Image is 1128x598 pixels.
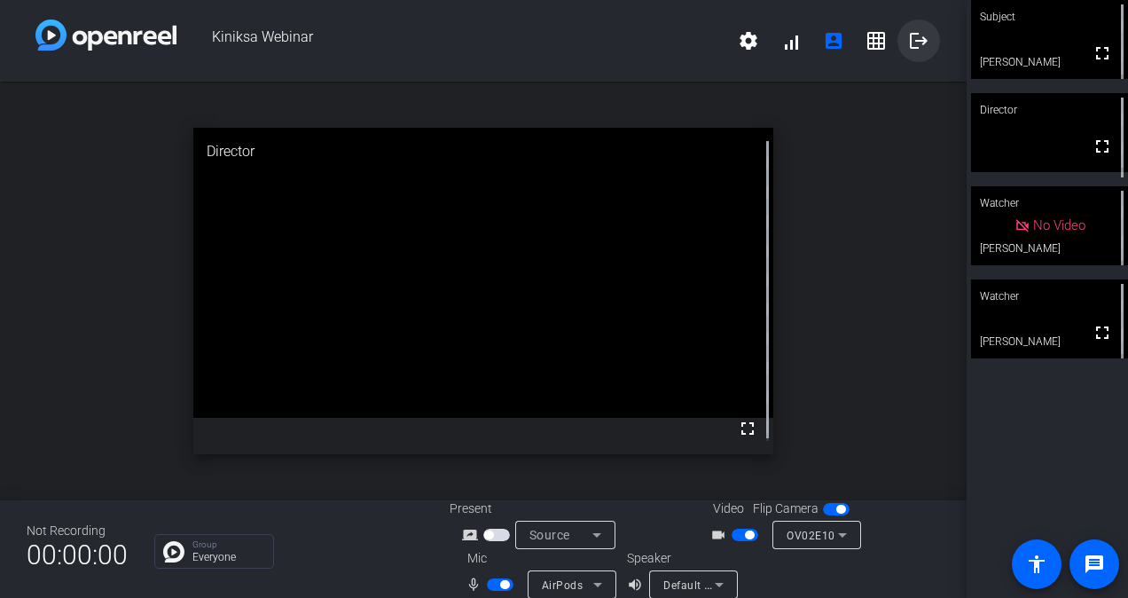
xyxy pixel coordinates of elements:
[713,500,744,518] span: Video
[866,30,887,51] mat-icon: grid_on
[908,30,929,51] mat-icon: logout
[1092,322,1113,343] mat-icon: fullscreen
[163,541,184,563] img: Chat Icon
[627,574,648,595] mat-icon: volume_up
[1092,43,1113,64] mat-icon: fullscreen
[971,279,1128,313] div: Watcher
[1092,136,1113,157] mat-icon: fullscreen
[450,549,627,568] div: Mic
[529,528,570,542] span: Source
[1033,217,1085,233] span: No Video
[770,20,812,62] button: signal_cellular_alt
[1084,554,1105,575] mat-icon: message
[971,93,1128,127] div: Director
[710,524,732,546] mat-icon: videocam_outline
[971,186,1128,220] div: Watcher
[462,524,483,546] mat-icon: screen_share_outline
[192,540,264,549] p: Group
[1026,554,1047,575] mat-icon: accessibility
[823,30,844,51] mat-icon: account_box
[193,128,773,176] div: Director
[738,30,759,51] mat-icon: settings
[176,20,727,62] span: Kiniksa Webinar
[35,20,176,51] img: white-gradient.svg
[450,500,627,518] div: Present
[192,552,264,563] p: Everyone
[663,578,752,592] span: Default - AirPods
[627,549,733,568] div: Speaker
[27,533,128,577] span: 00:00:00
[27,522,128,540] div: Not Recording
[787,530,835,542] span: OV02E10
[753,500,819,518] span: Flip Camera
[737,418,758,439] mat-icon: fullscreen
[542,579,584,592] span: AirPods
[466,574,487,595] mat-icon: mic_none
